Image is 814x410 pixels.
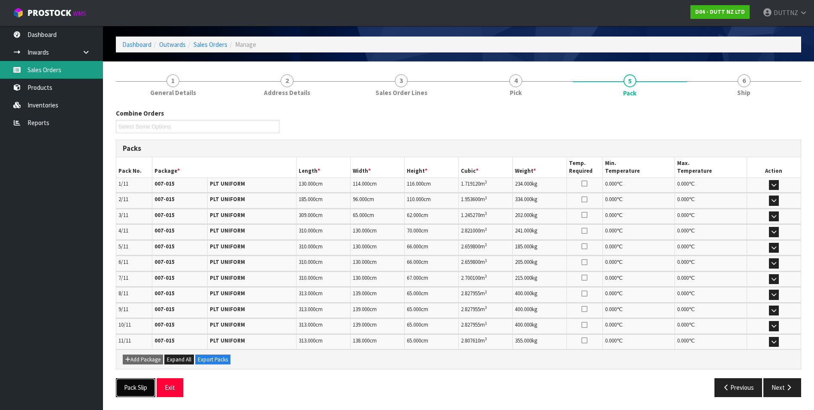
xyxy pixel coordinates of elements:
td: ℃ [675,287,747,302]
span: 5 [623,74,636,87]
td: cm [351,318,405,334]
td: ℃ [602,193,675,208]
span: Expand All [167,356,191,363]
span: 0.000 [605,337,617,344]
td: cm [351,287,405,302]
td: cm [405,318,459,334]
strong: PLT UNIFORM [210,274,245,281]
span: 130.000 [353,227,369,234]
strong: 007-015 [154,290,175,297]
sup: 3 [485,195,487,201]
td: kg [512,209,566,224]
span: ProStock [27,7,71,18]
td: ℃ [602,318,675,334]
span: 0.000 [605,243,617,250]
img: cube-alt.png [13,7,24,18]
span: 65.000 [407,290,421,297]
span: Pick [510,88,522,97]
td: cm [405,240,459,255]
label: Combine Orders [116,109,164,118]
span: 400.000 [515,290,532,297]
span: 309.000 [299,211,315,219]
td: ℃ [602,209,675,224]
span: 215.000 [515,274,532,281]
strong: 007-015 [154,243,175,250]
span: 0.000 [605,306,617,313]
td: ℃ [675,209,747,224]
span: 9/11 [118,306,128,313]
span: 0.000 [605,227,617,234]
span: 1 [166,74,179,87]
strong: PLT UNIFORM [210,258,245,266]
td: cm [351,209,405,224]
span: 313.000 [299,337,315,344]
td: cm [405,272,459,287]
span: 110.000 [407,196,424,203]
td: cm [351,240,405,255]
span: 310.000 [299,227,315,234]
td: kg [512,287,566,302]
a: Dashboard [122,40,151,49]
td: ℃ [675,256,747,271]
span: 313.000 [299,306,315,313]
span: 1.719120 [461,180,480,187]
td: cm [297,177,351,193]
span: 2/11 [118,196,128,203]
span: 2.821000 [461,227,480,234]
span: 116.000 [407,180,424,187]
span: 2.827955 [461,321,480,328]
td: cm [297,240,351,255]
sup: 3 [485,258,487,263]
sup: 3 [485,273,487,279]
span: 65.000 [407,337,421,344]
td: ℃ [602,224,675,239]
span: 313.000 [299,321,315,328]
sup: 3 [485,226,487,232]
strong: PLT UNIFORM [210,321,245,328]
span: 130.000 [353,258,369,266]
span: DUTTNZ [774,9,798,17]
span: 202.000 [515,211,532,219]
span: 65.000 [353,211,367,219]
td: m [458,334,512,349]
sup: 3 [485,242,487,248]
td: ℃ [675,334,747,349]
td: kg [512,240,566,255]
span: 0.000 [677,321,689,328]
th: Length [297,157,351,177]
td: cm [297,256,351,271]
span: 0.000 [605,274,617,281]
span: 205.000 [515,258,532,266]
span: Pack [116,102,801,404]
span: 6 [738,74,750,87]
a: Outwards [159,40,186,49]
span: 0.000 [677,180,689,187]
strong: 007-015 [154,258,175,266]
strong: 007-015 [154,211,175,219]
td: cm [405,209,459,224]
td: ℃ [602,256,675,271]
button: Export Packs [195,355,230,365]
td: ℃ [602,287,675,302]
td: cm [351,334,405,349]
td: cm [297,303,351,318]
td: cm [405,224,459,239]
span: 96.000 [353,196,367,203]
sup: 3 [485,289,487,295]
sup: 3 [485,305,487,310]
span: 185.000 [299,196,315,203]
th: Pack No. [116,157,152,177]
button: Expand All [164,355,194,365]
span: 1.245270 [461,211,480,219]
span: Ship [737,88,750,97]
td: cm [405,334,459,349]
td: cm [405,177,459,193]
th: Min. Temperature [602,157,675,177]
td: kg [512,272,566,287]
strong: 007-015 [154,274,175,281]
strong: 007-015 [154,306,175,313]
span: 2.827955 [461,306,480,313]
td: ℃ [675,303,747,318]
span: 0.000 [677,258,689,266]
span: Manage [235,40,256,49]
